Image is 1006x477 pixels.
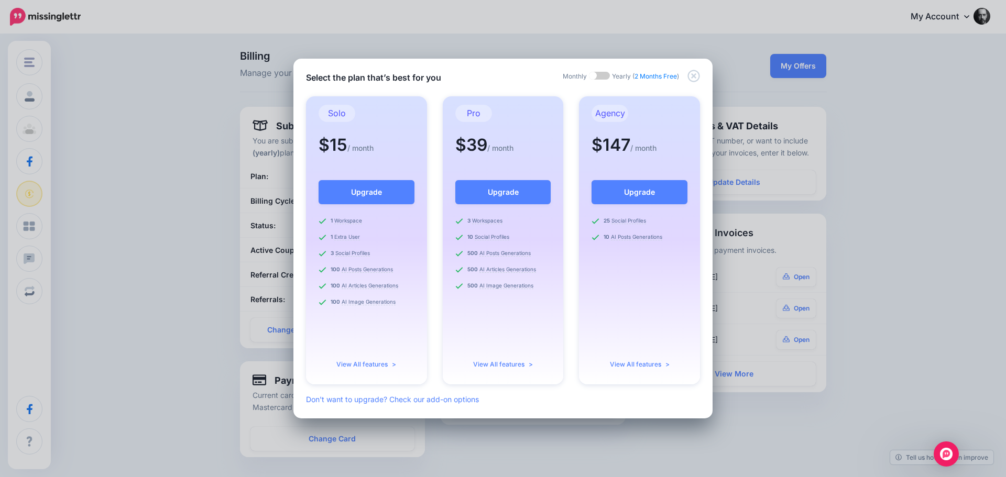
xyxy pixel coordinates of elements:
[479,250,531,257] span: AI Posts Generations
[661,360,670,368] span: >
[319,180,414,204] button: Upgrade
[473,360,533,368] a: View All features>
[342,266,393,273] span: AI Posts Generations
[455,265,551,273] p: Harness the power of AI to create unique, engaging, and well-structured articles. This feature us...
[455,105,492,123] div: Pro
[475,234,509,240] span: Social Profiles
[455,180,551,204] button: Upgrade
[479,282,533,289] span: AI Image Generations
[472,217,502,224] span: Workspaces
[342,282,398,289] span: AI Articles Generations
[635,72,677,80] span: 2 Months Free
[331,282,340,289] b: 100
[331,266,340,272] b: 100
[467,266,478,272] b: 500
[319,217,414,225] p: A Workspace will usually be created for each Brand, Company or Client that you want to promote co...
[467,250,478,256] b: 500
[319,249,414,257] p: Missinglettr currently works with Twitter, Facebook (Pages), Instagram, LinkedIn (Personal and Co...
[592,105,628,123] div: Agency
[592,233,687,241] p: AI Create is a powerful new feature that allows you to generate, save and post AI generated conte...
[455,249,551,257] p: AI Create is a powerful new feature that allows you to generate, save and post AI generated conte...
[592,180,687,204] button: Upgrade
[319,233,414,241] p: The number of additional team members you can invite to collaborate with and access your Missingl...
[630,143,657,152] span: / month
[455,282,551,290] p: Leverage the power of AI to generate unique and engaging images in various modes like photography...
[334,234,360,240] span: Extra User
[610,360,670,368] a: View All features>
[592,135,687,155] p: $147
[455,135,551,155] p: $39
[611,234,662,240] span: AI Posts Generations
[479,266,536,273] span: AI Articles Generations
[331,217,333,224] b: 1
[467,282,478,289] b: 500
[934,441,959,467] div: Open Intercom Messenger
[687,63,700,90] button: Close
[336,360,396,368] a: View All features>
[319,135,414,155] p: $15
[342,298,396,305] span: AI Image Generations
[487,143,513,152] span: / month
[319,105,355,123] div: Solo
[592,217,687,225] p: Missinglettr currently works with Twitter, Facebook (Pages), Instagram, LinkedIn (Personal and Co...
[331,250,334,256] b: 3
[467,234,473,240] b: 10
[563,71,587,81] p: Monthly
[319,298,414,306] p: Leverage the power of AI to generate unique and engaging images in various modes like photography...
[467,217,471,224] b: 3
[604,234,609,240] b: 10
[612,71,679,81] p: Yearly ( )
[319,265,414,273] p: AI Create is a powerful new feature that allows you to generate, save and post AI generated conte...
[455,217,551,225] p: A Workspace will usually be created for each Brand, Company or Client that you want to promote co...
[604,217,610,224] b: 25
[334,217,362,224] span: Workspace
[347,143,374,152] span: / month
[331,298,340,305] b: 100
[455,233,551,241] p: Missinglettr currently works with Twitter, Facebook (Pages), Instagram, LinkedIn (Personal and Co...
[331,234,333,240] b: 1
[319,282,414,290] p: Harness the power of AI to create unique, engaging, and well-structured articles. This feature us...
[388,360,396,368] span: >
[306,71,441,84] h5: Select the plan that’s best for you
[306,395,479,404] a: Don't want to upgrade? Check our add-on options
[335,250,370,257] span: Social Profiles
[611,217,646,224] span: Social Profiles
[524,360,533,368] span: >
